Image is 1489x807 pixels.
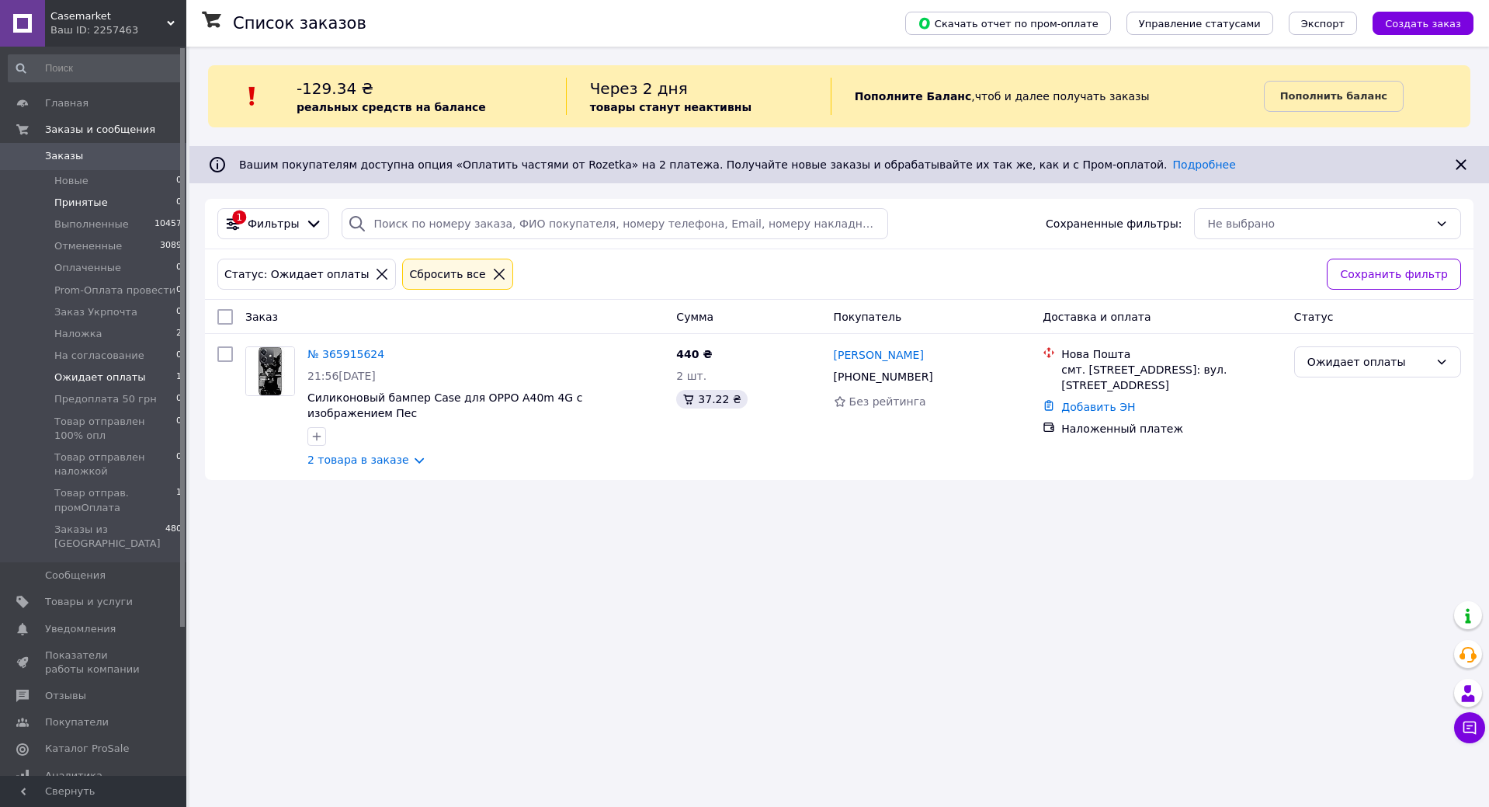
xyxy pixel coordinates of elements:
button: Сохранить фильтр [1327,259,1461,290]
input: Поиск по номеру заказа, ФИО покупателя, номеру телефона, Email, номеру накладной [342,208,887,239]
div: Не выбрано [1207,215,1429,232]
span: Товары и услуги [45,595,133,609]
span: Создать заказ [1385,18,1461,30]
button: Управление статусами [1126,12,1273,35]
span: Сообщения [45,569,106,583]
span: Заказы и сообщения [45,123,155,137]
button: Скачать отчет по пром-оплате [905,12,1111,35]
span: 10457 [154,217,182,231]
a: 2 товара в заказе [307,454,409,466]
span: 2 шт. [676,370,706,382]
div: Наложенный платеж [1061,421,1282,437]
span: 1 [176,370,182,384]
span: Принятые [54,196,108,210]
span: 0 [176,305,182,319]
span: Показатели работы компании [45,649,144,677]
a: Добавить ЭН [1061,401,1135,413]
span: Статус [1294,311,1334,323]
div: 37.22 ₴ [676,390,747,409]
span: Сумма [676,311,713,323]
a: № 365915624 [307,348,384,360]
button: Чат с покупателем [1454,712,1485,743]
span: -129.34 ₴ [297,79,373,98]
span: Через 2 дня [590,79,688,98]
a: Силиконовый бампер Case для OPPO A40m 4G с изображением Пес [307,391,582,419]
span: Наложка [54,327,102,341]
a: Фото товару [245,346,295,396]
div: , чтоб и далее получать заказы [831,78,1264,115]
a: Создать заказ [1357,16,1473,29]
img: :exclamation: [241,85,264,108]
span: Скачать отчет по пром-оплате [918,16,1099,30]
span: Товар отправлен 100% опл [54,415,176,443]
span: Отмененные [54,239,122,253]
span: Оплаченные [54,261,121,275]
span: Предоплата 50 грн [54,392,157,406]
div: Статус: Ожидает оплаты [221,266,372,283]
span: Экспорт [1301,18,1345,30]
span: Аналитика [45,769,102,783]
input: Поиск [8,54,183,82]
a: [PERSON_NAME] [834,347,924,363]
span: Ожидает оплаты [54,370,146,384]
span: Заказы [45,149,83,163]
b: товары станут неактивны [590,101,751,113]
div: [PHONE_NUMBER] [831,366,936,388]
span: Товар отправ. промОплата [54,486,176,514]
span: 3089 [160,239,182,253]
b: Пополнить баланс [1280,90,1387,102]
b: реальных средств на балансе [297,101,486,113]
span: 0 [176,283,182,297]
span: 21:56[DATE] [307,370,376,382]
span: Выполненные [54,217,129,231]
span: На согласование [54,349,144,363]
span: Заказы из [GEOGRAPHIC_DATA] [54,523,165,551]
span: 1 [176,486,182,514]
span: Сохраненные фильтры: [1046,216,1182,231]
span: 0 [176,261,182,275]
button: Создать заказ [1373,12,1473,35]
span: Уведомления [45,622,116,636]
div: Нова Пошта [1061,346,1282,362]
span: 0 [176,349,182,363]
span: 0 [176,196,182,210]
span: Prom-Оплата провести [54,283,175,297]
span: Заказ Укрпочта [54,305,137,319]
span: 0 [176,392,182,406]
span: 0 [176,415,182,443]
span: Заказ [245,311,278,323]
span: Покупатель [834,311,902,323]
div: Ваш ID: 2257463 [50,23,186,37]
button: Экспорт [1289,12,1357,35]
span: Каталог ProSale [45,742,129,756]
span: Покупатели [45,715,109,729]
div: Ожидает оплаты [1307,353,1429,370]
h1: Список заказов [233,14,366,33]
span: Фильтры [248,216,299,231]
span: Новые [54,174,89,188]
span: 0 [176,450,182,478]
span: Без рейтинга [849,395,926,408]
span: 2 [176,327,182,341]
span: 440 ₴ [676,348,712,360]
span: Casemarket [50,9,167,23]
a: Подробнее [1173,158,1236,171]
div: смт. [STREET_ADDRESS]: вул. [STREET_ADDRESS] [1061,362,1282,393]
span: 0 [176,174,182,188]
span: Товар отправлен наложкой [54,450,176,478]
span: Главная [45,96,89,110]
img: Фото товару [246,347,294,395]
span: Сохранить фильтр [1340,266,1448,283]
a: Пополнить баланс [1264,81,1404,112]
span: 480 [165,523,182,551]
div: Сбросить все [406,266,488,283]
b: Пополните Баланс [855,90,972,103]
span: Доставка и оплата [1043,311,1151,323]
span: Вашим покупателям доступна опция «Оплатить частями от Rozetka» на 2 платежа. Получайте новые зака... [239,158,1236,171]
span: Управление статусами [1139,18,1261,30]
span: Отзывы [45,689,86,703]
